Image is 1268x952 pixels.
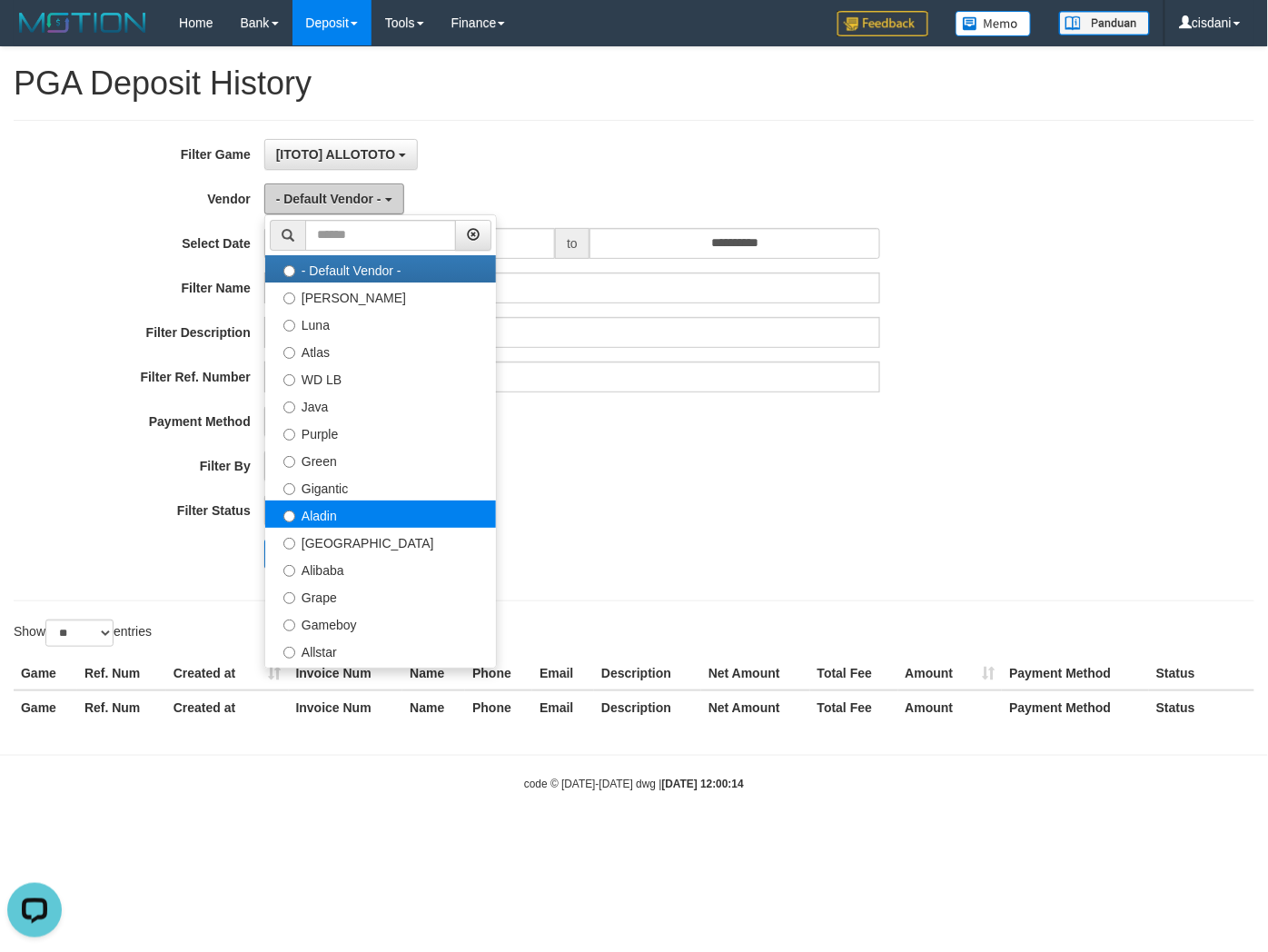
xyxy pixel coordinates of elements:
[265,283,496,310] label: [PERSON_NAME]
[283,265,295,277] input: - Default Vendor -
[701,690,810,724] th: Net Amount
[166,657,289,690] th: Created at
[898,657,1003,690] th: Amount
[1149,690,1254,724] th: Status
[283,429,295,441] input: Purple
[265,310,496,337] label: Luna
[265,446,496,473] label: Green
[283,374,295,386] input: WD LB
[283,647,295,659] input: Allstar
[14,9,152,36] img: MOTION_logo.png
[532,657,594,690] th: Email
[265,473,496,501] label: Gigantic
[264,139,418,170] button: [ITOTO] ALLOTOTO
[283,592,295,604] input: Grape
[283,347,295,359] input: Atlas
[14,657,77,690] th: Game
[594,657,701,690] th: Description
[701,657,810,690] th: Net Amount
[465,690,532,724] th: Phone
[402,657,465,690] th: Name
[265,664,496,691] label: Xtr
[265,364,496,392] label: WD LB
[265,337,496,364] label: Atlas
[283,511,295,522] input: Aladin
[283,402,295,413] input: Java
[1149,657,1254,690] th: Status
[662,778,744,790] strong: [DATE] 12:00:14
[265,637,496,664] label: Allstar
[283,538,295,550] input: [GEOGRAPHIC_DATA]
[166,690,289,724] th: Created at
[265,555,496,582] label: Alibaba
[1002,690,1149,724] th: Payment Method
[14,620,152,647] label: Show entries
[283,293,295,304] input: [PERSON_NAME]
[276,192,381,206] span: - Default Vendor -
[555,228,589,259] span: to
[265,255,496,283] label: - Default Vendor -
[265,582,496,610] label: Grape
[265,501,496,528] label: Aladin
[837,11,928,36] img: Feedback.jpg
[265,528,496,555] label: [GEOGRAPHIC_DATA]
[465,657,532,690] th: Phone
[45,620,114,647] select: Showentries
[265,392,496,419] label: Java
[402,690,465,724] th: Name
[283,483,295,495] input: Gigantic
[283,320,295,332] input: Luna
[77,690,166,724] th: Ref. Num
[1059,11,1150,35] img: panduan.png
[898,690,1003,724] th: Amount
[283,565,295,577] input: Alibaba
[265,419,496,446] label: Purple
[289,657,403,690] th: Invoice Num
[1002,657,1149,690] th: Payment Method
[524,778,744,790] small: code © [DATE]-[DATE] dwg |
[810,690,898,724] th: Total Fee
[283,456,295,468] input: Green
[289,690,403,724] th: Invoice Num
[14,65,1254,102] h1: PGA Deposit History
[265,610,496,637] label: Gameboy
[532,690,594,724] th: Email
[14,690,77,724] th: Game
[594,690,701,724] th: Description
[956,11,1032,36] img: Button%20Memo.svg
[77,657,166,690] th: Ref. Num
[264,183,404,214] button: - Default Vendor -
[810,657,898,690] th: Total Fee
[283,620,295,631] input: Gameboy
[276,147,395,162] span: [ITOTO] ALLOTOTO
[7,7,62,62] button: Open LiveChat chat widget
